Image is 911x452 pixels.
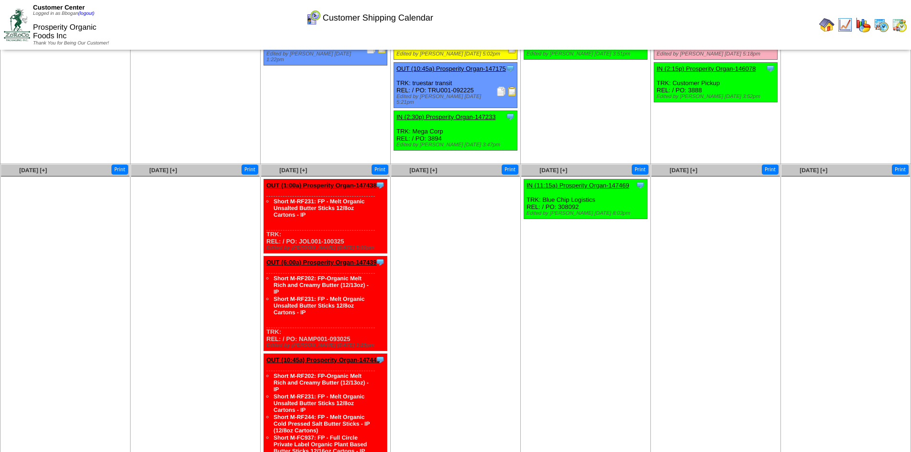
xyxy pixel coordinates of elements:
div: TRK: Mega Corp REL: / PO: 3894 [394,111,517,151]
img: Tooltip [375,180,385,190]
button: Print [372,165,388,175]
img: Packing Slip [496,87,506,96]
span: Prosperity Organic Foods Inc [33,23,97,40]
img: Tooltip [766,64,775,73]
a: OUT (10:45a) Prosperity Organ-147175 [396,65,506,72]
img: calendarinout.gif [892,17,907,33]
a: [DATE] [+] [409,167,437,174]
span: Customer Shipping Calendar [323,13,433,23]
div: Edited by [PERSON_NAME] [DATE] 1:25pm [266,342,387,348]
div: Edited by [PERSON_NAME] [DATE] 5:00pm [266,245,387,251]
img: Tooltip [505,112,515,121]
a: Short M-RF231: FP - Melt Organic Unsalted Butter Sticks 12/8oz Cartons - IP [274,296,364,316]
a: IN (2:30p) Prosperity Organ-147233 [396,113,495,121]
div: TRK: truestar transit REL: / PO: TRU001-092225 [394,63,517,108]
a: OUT (6:00a) Prosperity Organ-147439 [266,259,376,266]
div: Edited by [PERSON_NAME] [DATE] 5:21pm [396,94,517,105]
a: IN (2:15p) Prosperity Organ-146078 [657,65,756,72]
div: Edited by [PERSON_NAME] [DATE] 5:18pm [657,51,777,57]
button: Print [892,165,909,175]
img: Tooltip [505,64,515,73]
button: Print [241,165,258,175]
a: Short M-RF202: FP-Organic Melt Rich and Creamy Butter (12/13oz) - IP [274,275,369,295]
button: Print [762,165,779,175]
img: ZoRoCo_Logo(Green%26Foil)%20jpg.webp [4,9,30,41]
div: Edited by [PERSON_NAME] [DATE] 3:47pm [396,142,517,148]
div: TRK: REL: / PO: NAMP001-093025 [264,256,387,351]
span: Logged in as Bbogan [33,11,94,16]
a: [DATE] [+] [19,167,47,174]
a: [DATE] [+] [539,167,567,174]
a: Short M-RF244: FP - Melt Organic Cold Pressed Salt Butter Sticks - IP (12/8oz Cartons) [274,414,370,434]
a: (logout) [78,11,95,16]
a: OUT (10:45a) Prosperity Organ-147441 [266,356,380,364]
img: Tooltip [375,355,385,364]
button: Print [111,165,128,175]
a: OUT (1:00a) Prosperity Organ-147438 [266,182,376,189]
div: TRK: Blue Chip Logistics REL: / PO: 308092 [524,179,648,219]
a: Short M-RF202: FP-Organic Melt Rich and Creamy Butter (12/13oz) - IP [274,373,369,393]
div: TRK: REL: / PO: JOL001-100325 [264,179,387,254]
img: Tooltip [375,257,385,267]
a: [DATE] [+] [800,167,827,174]
a: [DATE] [+] [670,167,697,174]
button: Print [502,165,518,175]
a: IN (11:15a) Prosperity Organ-147469 [527,182,629,189]
a: [DATE] [+] [279,167,307,174]
a: [DATE] [+] [149,167,177,174]
img: graph.gif [856,17,871,33]
div: Edited by [PERSON_NAME] [DATE] 3:52pm [657,94,777,99]
span: Thank You for Being Our Customer! [33,41,109,46]
img: calendarprod.gif [874,17,889,33]
img: Bill of Lading [507,87,517,96]
div: TRK: Customer Pickup REL: / PO: 3888 [654,63,778,102]
a: Short M-RF231: FP - Melt Organic Unsalted Butter Sticks 12/8oz Cartons - IP [274,393,364,413]
div: Edited by [PERSON_NAME] [DATE] 3:51pm [527,51,647,57]
a: Short M-RF231: FP - Melt Organic Unsalted Butter Sticks 12/8oz Cartons - IP [274,198,364,218]
img: calendarcustomer.gif [306,10,321,25]
button: Print [632,165,648,175]
span: Customer Center [33,4,85,11]
div: Edited by [PERSON_NAME] [DATE] 5:02pm [396,51,517,57]
img: home.gif [819,17,834,33]
div: Edited by [PERSON_NAME] [DATE] 1:22pm [266,51,387,63]
img: line_graph.gif [837,17,853,33]
div: Edited by [PERSON_NAME] [DATE] 8:03pm [527,210,647,216]
img: Tooltip [636,180,645,190]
